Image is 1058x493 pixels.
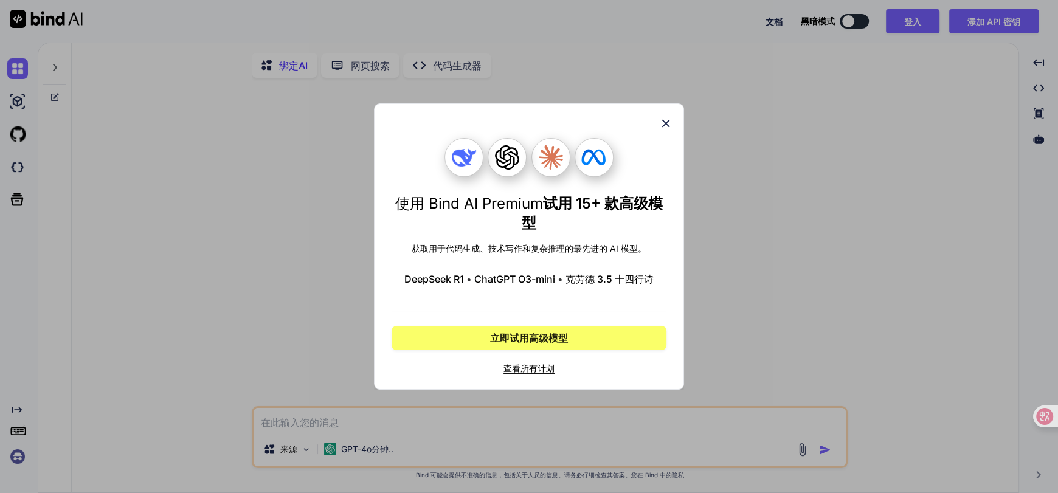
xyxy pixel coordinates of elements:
img: 深度探索 [452,145,476,170]
button: 立即试用高级模型 [392,326,666,350]
font: ChatGPT O3-mini [474,273,555,285]
font: • [558,273,563,285]
font: • [466,273,472,285]
font: 使用 Bind AI Premium [395,195,543,212]
font: 生成、技术写作和复杂推理的最先进的 AI 模型。 [463,243,646,253]
font: DeepSeek R1 [404,273,464,285]
font: 立即试用高级模型 [490,332,568,344]
font: 获取用于代码 [412,243,463,253]
font: 查看所有计划 [503,363,555,373]
font: 试用 15+ 款高级模型 [522,195,663,232]
font: 克劳德 3.5 十四行诗 [565,273,654,285]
